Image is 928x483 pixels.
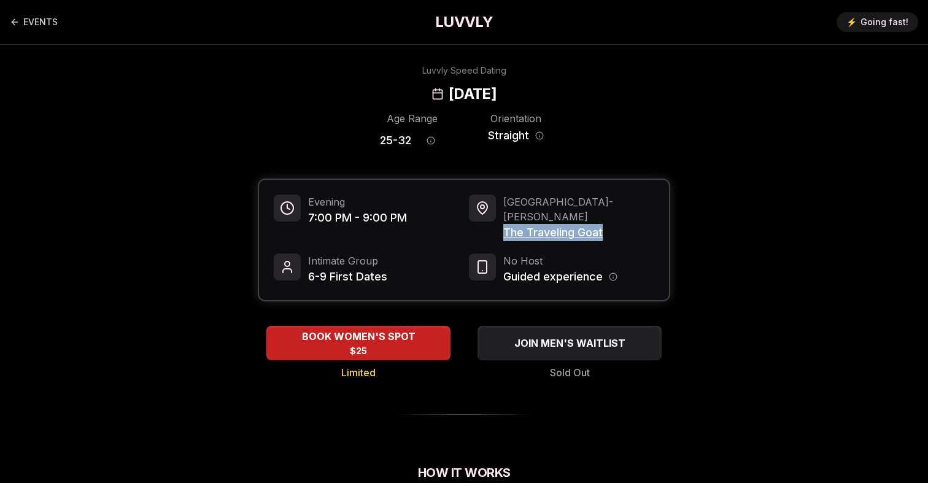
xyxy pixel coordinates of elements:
button: BOOK WOMEN'S SPOT - Limited [266,326,450,360]
button: Orientation information [535,131,544,140]
button: JOIN MEN'S WAITLIST - Sold Out [478,326,662,360]
span: Limited [341,365,376,380]
span: The Traveling Goat [503,224,654,241]
div: Orientation [484,111,548,126]
button: Age range information [417,127,444,154]
span: JOIN MEN'S WAITLIST [512,336,628,350]
a: LUVVLY [435,12,493,32]
h2: [DATE] [449,84,497,104]
a: Back to events [10,10,58,34]
div: Luvvly Speed Dating [422,64,506,77]
span: [GEOGRAPHIC_DATA] - [PERSON_NAME] [503,195,654,224]
span: Evening [308,195,407,209]
span: ⚡️ [846,16,857,28]
button: Host information [609,272,617,281]
span: BOOK WOMEN'S SPOT [300,329,418,344]
span: Straight [488,127,529,144]
span: 7:00 PM - 9:00 PM [308,209,407,226]
span: Guided experience [503,268,603,285]
div: Age Range [380,111,444,126]
span: 6-9 First Dates [308,268,387,285]
span: $25 [350,345,367,357]
span: Intimate Group [308,253,387,268]
span: 25 - 32 [380,132,411,149]
span: No Host [503,253,617,268]
span: Going fast! [860,16,908,28]
h2: How It Works [258,464,670,481]
span: Sold Out [550,365,590,380]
